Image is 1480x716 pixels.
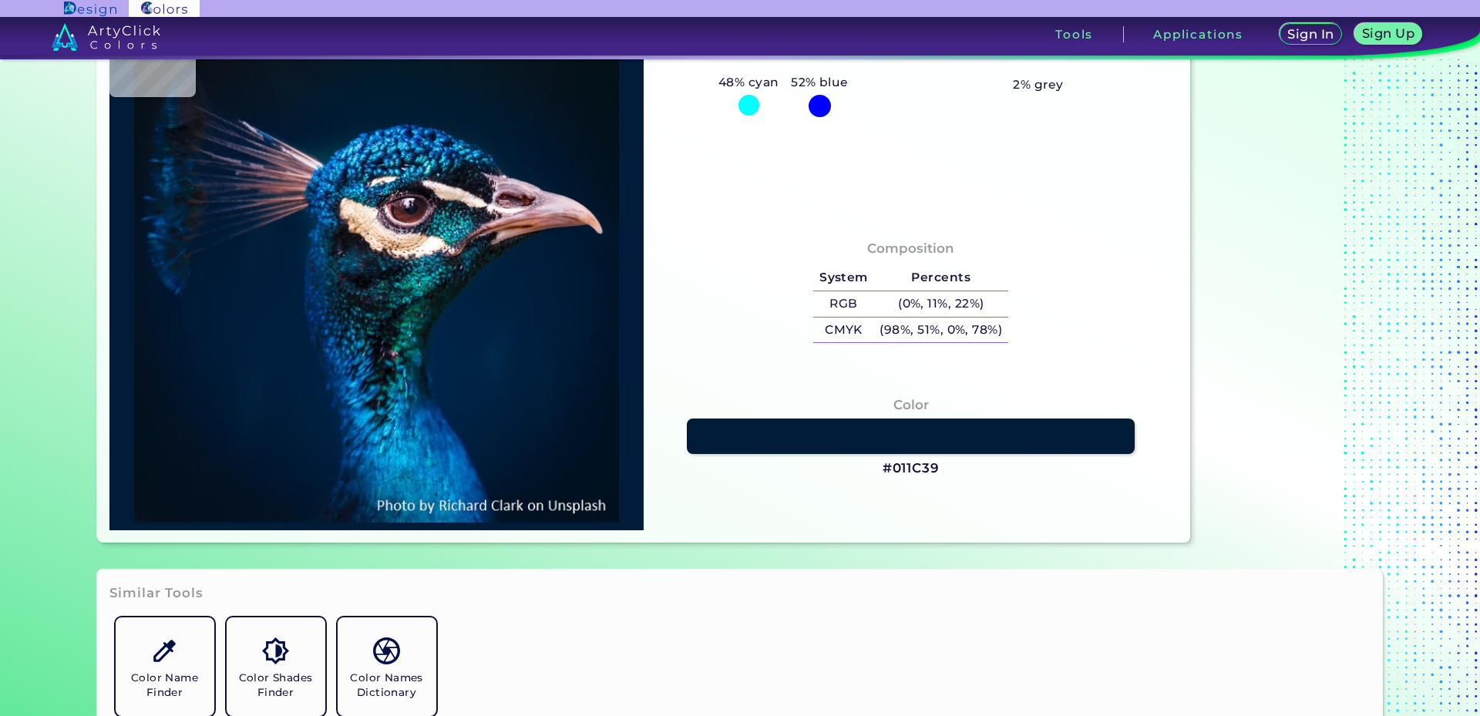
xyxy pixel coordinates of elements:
[874,318,1008,343] h5: (98%, 51%, 0%, 78%)
[712,72,785,92] h5: 48% cyan
[1013,75,1063,95] h5: 2% grey
[262,637,289,664] img: icon_color_shades.svg
[344,671,430,700] h5: Color Names Dictionary
[867,237,954,260] h4: Composition
[117,18,636,523] img: img_pavlin.jpg
[785,72,854,92] h5: 52% blue
[1055,29,1093,40] h3: Tools
[52,23,160,51] img: logo_artyclick_colors_white.svg
[233,671,319,700] h5: Color Shades Finder
[813,265,873,291] h5: System
[109,584,203,603] h3: Similar Tools
[1290,29,1332,40] h5: Sign In
[122,671,208,700] h5: Color Name Finder
[813,291,873,317] h5: RGB
[64,2,116,16] img: ArtyClick Design logo
[373,637,400,664] img: icon_color_names_dictionary.svg
[1282,25,1339,44] a: Sign In
[893,394,929,416] h4: Color
[874,291,1008,317] h5: (0%, 11%, 22%)
[1153,29,1243,40] h3: Applications
[1357,25,1418,44] a: Sign Up
[874,265,1008,291] h5: Percents
[1364,28,1412,39] h5: Sign Up
[151,637,178,664] img: icon_color_name_finder.svg
[883,459,940,478] h3: #011C39
[813,318,873,343] h5: CMYK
